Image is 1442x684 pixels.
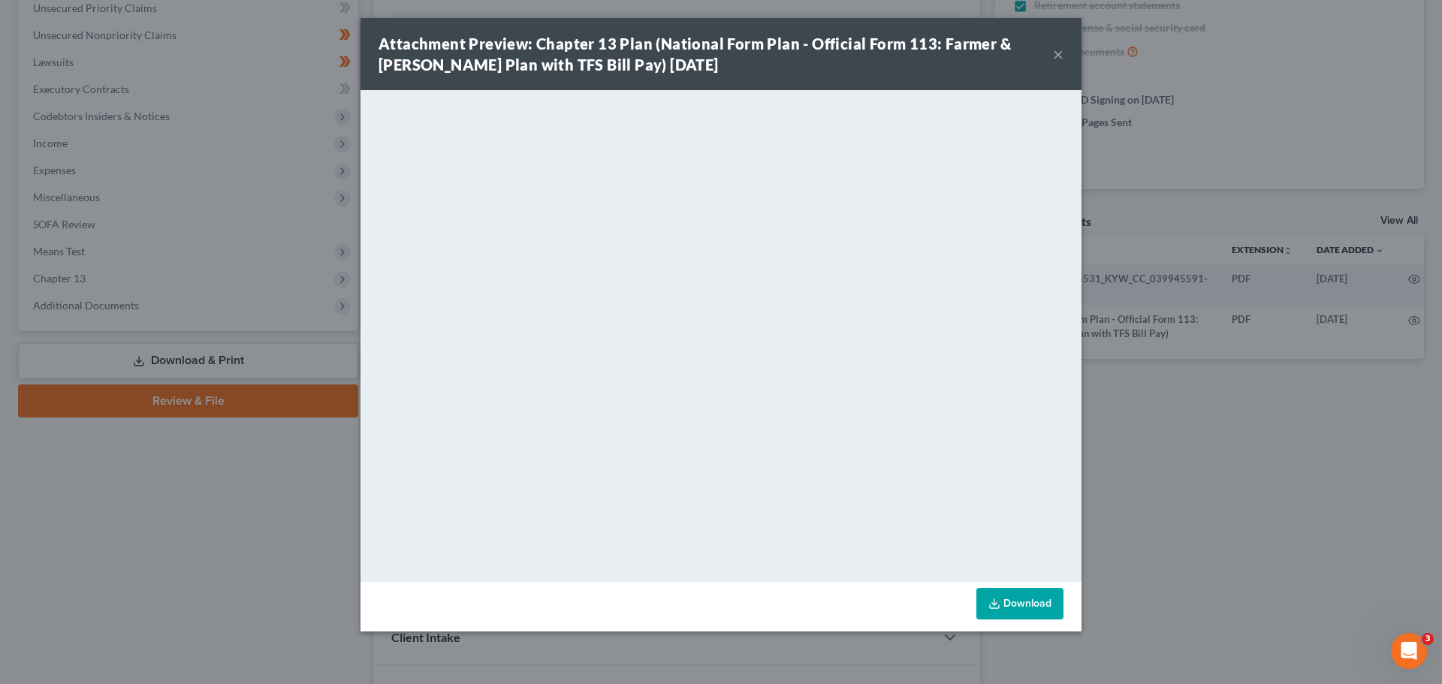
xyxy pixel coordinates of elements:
a: Download [976,588,1063,619]
iframe: <object ng-attr-data='[URL][DOMAIN_NAME]' type='application/pdf' width='100%' height='650px'></ob... [360,90,1081,578]
strong: Attachment Preview: Chapter 13 Plan (National Form Plan - Official Form 113: Farmer & [PERSON_NAM... [379,35,1011,74]
button: × [1053,45,1063,63]
span: 3 [1422,633,1434,645]
iframe: Intercom live chat [1391,633,1427,669]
